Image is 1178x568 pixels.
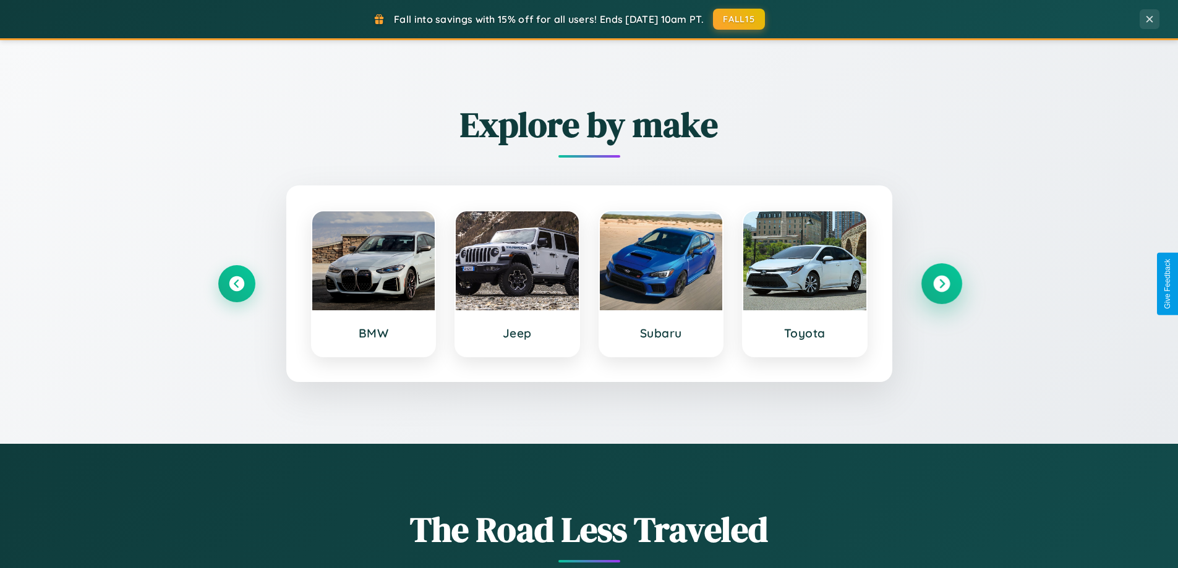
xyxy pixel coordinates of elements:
[468,326,566,341] h3: Jeep
[756,326,854,341] h3: Toyota
[612,326,711,341] h3: Subaru
[1163,259,1172,309] div: Give Feedback
[218,101,960,148] h2: Explore by make
[325,326,423,341] h3: BMW
[394,13,704,25] span: Fall into savings with 15% off for all users! Ends [DATE] 10am PT.
[218,506,960,553] h1: The Road Less Traveled
[713,9,765,30] button: FALL15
